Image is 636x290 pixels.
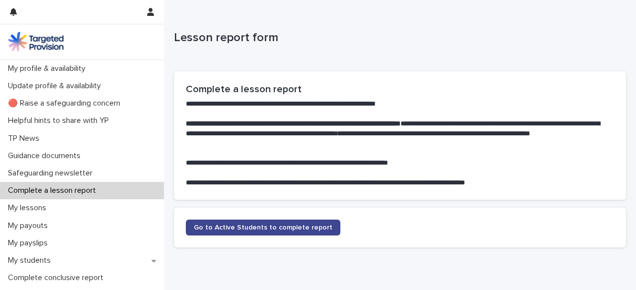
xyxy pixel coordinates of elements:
p: Safeguarding newsletter [4,169,100,178]
p: Complete conclusive report [4,273,111,283]
p: My lessons [4,203,54,213]
span: Go to Active Students to complete report [194,224,332,231]
p: My payslips [4,238,56,248]
p: Helpful hints to share with YP [4,116,117,125]
img: M5nRWzHhSzIhMunXDL62 [8,32,64,52]
p: 🔴 Raise a safeguarding concern [4,99,128,108]
h2: Complete a lesson report [186,83,614,95]
a: Go to Active Students to complete report [186,220,340,235]
p: My students [4,256,59,265]
p: TP News [4,134,47,143]
p: Update profile & availability [4,81,109,91]
p: My payouts [4,221,56,231]
p: Complete a lesson report [4,186,104,195]
p: Guidance documents [4,151,88,161]
p: My profile & availability [4,64,93,73]
p: Lesson report form [174,31,622,45]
